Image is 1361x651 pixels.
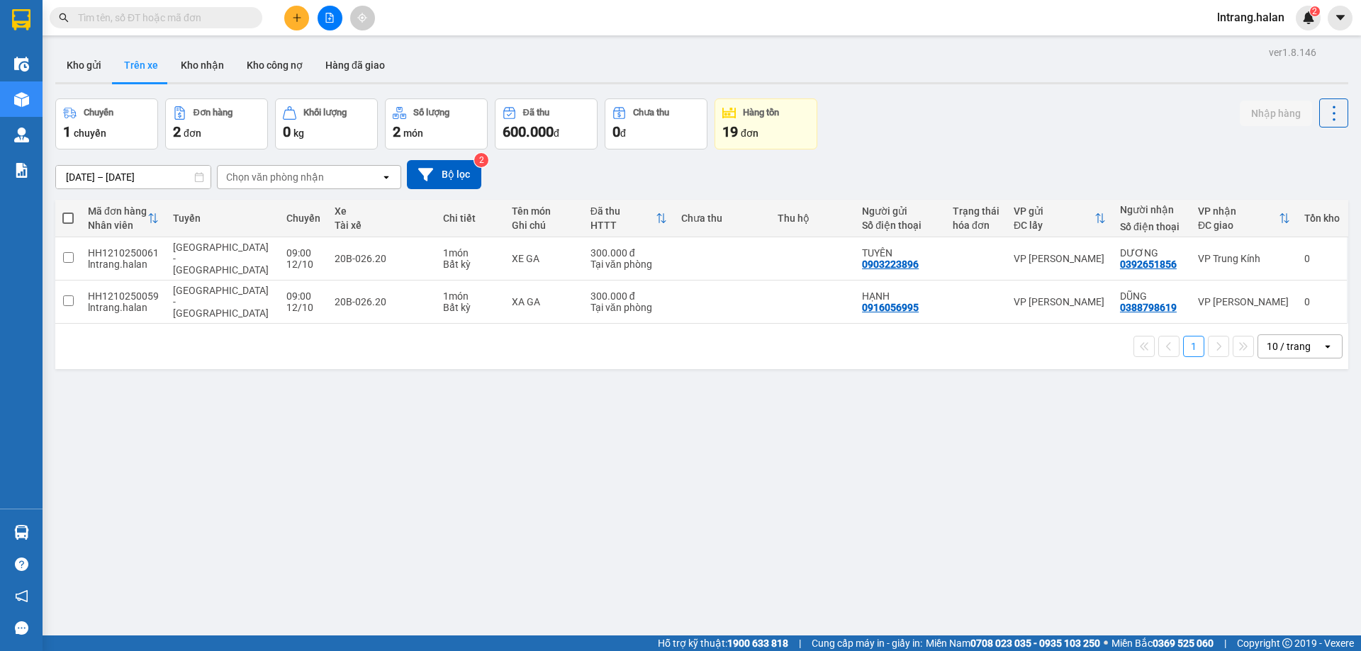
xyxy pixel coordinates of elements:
span: aim [357,13,367,23]
div: Nhân viên [88,220,147,231]
span: search [59,13,69,23]
span: Miền Bắc [1111,635,1214,651]
span: ⚪️ [1104,640,1108,646]
div: 300.000 đ [590,290,667,302]
button: Kho nhận [169,48,235,82]
sup: 2 [474,153,488,167]
span: notification [15,589,28,603]
div: lntrang.halan [88,302,159,313]
span: đơn [184,128,201,139]
th: Toggle SortBy [1007,200,1113,237]
span: 1 [63,123,71,140]
div: 0916056995 [862,302,919,313]
button: Chưa thu0đ [605,98,707,149]
button: Chuyến1chuyến [55,98,158,149]
div: Trạng thái [953,205,999,217]
div: Chuyến [286,213,320,224]
button: aim [350,6,375,30]
div: Thu hộ [778,213,848,224]
div: Số điện thoại [862,220,939,231]
div: Số lượng [413,108,449,118]
div: Tại văn phòng [590,259,667,270]
span: message [15,621,28,635]
sup: 2 [1310,6,1320,16]
span: | [1224,635,1226,651]
div: Xe [335,205,429,217]
div: XA GA [512,296,576,307]
div: 10 / trang [1267,339,1311,353]
img: warehouse-icon [14,525,29,540]
svg: open [1322,341,1333,352]
div: XE GA [512,253,576,264]
svg: open [381,171,392,183]
div: HTTT [590,220,656,231]
div: Chi tiết [443,213,498,224]
div: VP Trung Kính [1198,253,1290,264]
div: Bất kỳ [443,302,498,313]
div: Chọn văn phòng nhận [226,170,324,184]
span: Cung cấp máy in - giấy in: [812,635,922,651]
div: Tồn kho [1304,213,1340,224]
span: [GEOGRAPHIC_DATA] - [GEOGRAPHIC_DATA] [173,285,269,319]
div: 20B-026.20 [335,296,429,307]
strong: 0369 525 060 [1153,638,1214,649]
button: Hàng đã giao [314,48,396,82]
span: 2 [173,123,181,140]
div: Tài xế [335,220,429,231]
span: đ [620,128,626,139]
div: HH1210250061 [88,247,159,259]
div: Người gửi [862,205,939,217]
button: Nhập hàng [1240,101,1312,126]
div: 20B-026.20 [335,253,429,264]
span: chuyến [74,128,106,139]
span: | [799,635,801,651]
span: món [403,128,423,139]
span: question-circle [15,557,28,571]
div: Tại văn phòng [590,302,667,313]
div: Đã thu [590,205,656,217]
div: Đơn hàng [194,108,233,118]
div: Số điện thoại [1120,221,1184,232]
div: 12/10 [286,259,320,270]
img: warehouse-icon [14,57,29,72]
input: Tìm tên, số ĐT hoặc mã đơn [78,10,245,26]
div: Chuyến [84,108,113,118]
strong: 0708 023 035 - 0935 103 250 [970,638,1100,649]
button: 1 [1183,336,1204,357]
div: 0903223896 [862,259,919,270]
div: 09:00 [286,247,320,259]
div: Tuyến [173,213,271,224]
span: file-add [325,13,335,23]
div: Ghi chú [512,220,576,231]
div: Tên món [512,205,576,217]
div: 300.000 đ [590,247,667,259]
span: Miền Nam [926,635,1100,651]
div: Người nhận [1120,204,1184,215]
img: icon-new-feature [1302,11,1315,24]
div: DƯƠNG [1120,247,1184,259]
div: ver 1.8.146 [1269,45,1316,60]
div: 0388798619 [1120,302,1177,313]
button: Trên xe [113,48,169,82]
div: VP nhận [1198,205,1279,217]
span: 2 [1312,6,1317,16]
div: 0 [1304,296,1340,307]
div: Hàng tồn [743,108,779,118]
div: lntrang.halan [88,259,159,270]
span: kg [293,128,304,139]
div: 12/10 [286,302,320,313]
div: Chưa thu [681,213,763,224]
div: 09:00 [286,290,320,302]
span: 2 [393,123,401,140]
div: Bất kỳ [443,259,498,270]
span: [GEOGRAPHIC_DATA] - [GEOGRAPHIC_DATA] [173,242,269,276]
strong: 1900 633 818 [727,638,788,649]
div: ĐC giao [1198,220,1279,231]
button: Khối lượng0kg [275,98,378,149]
button: Số lượng2món [385,98,488,149]
img: warehouse-icon [14,92,29,107]
span: 600.000 [503,123,554,140]
th: Toggle SortBy [81,200,166,237]
button: Kho công nợ [235,48,314,82]
span: 0 [612,123,620,140]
